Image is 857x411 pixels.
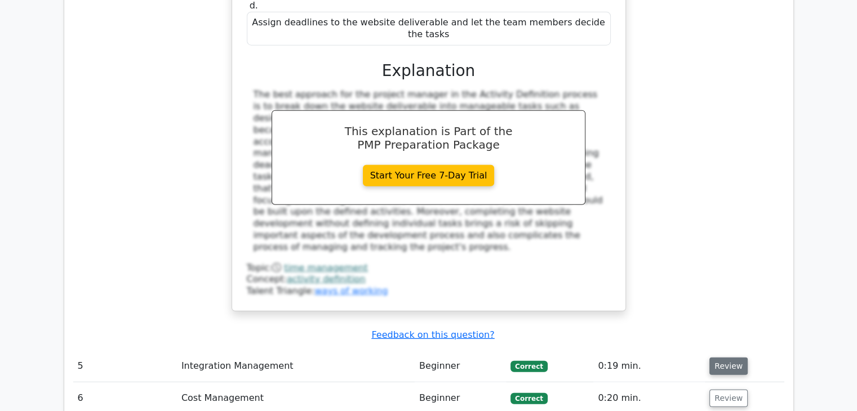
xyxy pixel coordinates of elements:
td: Beginner [415,350,506,382]
td: Integration Management [177,350,415,382]
a: activity definition [287,274,365,284]
a: ways of working [314,285,388,296]
h3: Explanation [254,61,604,81]
div: Topic: [247,262,611,274]
button: Review [709,390,748,407]
div: Assign deadlines to the website deliverable and let the team members decide the tasks [247,12,611,46]
td: 0:19 min. [593,350,705,382]
button: Review [709,358,748,375]
div: Concept: [247,274,611,285]
a: Feedback on this question? [371,329,494,340]
div: Talent Triangle: [247,262,611,297]
div: The best approach for the project manager in the Activity Definition process is to break down the... [254,89,604,253]
a: time management [284,262,367,273]
span: Correct [510,361,547,372]
span: Correct [510,393,547,404]
td: 5 [73,350,177,382]
a: Start Your Free 7-Day Trial [363,165,495,186]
